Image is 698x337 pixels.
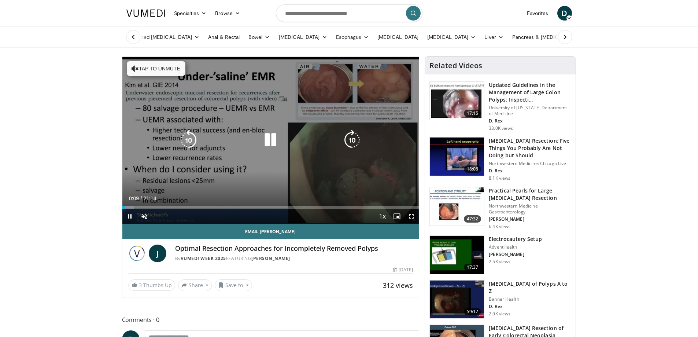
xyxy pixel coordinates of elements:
[508,30,594,44] a: Pancreas & [MEDICAL_DATA]
[430,82,484,120] img: dfcfcb0d-b871-4e1a-9f0c-9f64970f7dd8.150x105_q85_crop-smart_upscale.jpg
[429,81,571,131] a: 17:15 Updated Guidelines in the Management of Large Colon Polyps: Inspecti… University of [US_STA...
[489,203,571,215] p: Northwestern Medicine Gastroenterology
[423,30,480,44] a: [MEDICAL_DATA]
[429,187,571,230] a: 47:32 Practical Pearls for Large [MEDICAL_DATA] Resection Northwestern Medicine Gastroenterology ...
[126,10,165,17] img: VuMedi Logo
[128,245,146,262] img: Vumedi Week 2025
[129,195,139,201] span: 0:09
[489,244,542,250] p: AdventHealth
[522,6,553,21] a: Favorites
[175,255,413,262] div: By FEATURING
[373,30,423,44] a: [MEDICAL_DATA]
[251,255,290,261] a: [PERSON_NAME]
[464,215,481,223] span: 47:32
[122,315,420,325] span: Comments 0
[181,255,226,261] a: Vumedi Week 2025
[276,4,422,22] input: Search topics, interventions
[429,280,571,319] a: 59:17 [MEDICAL_DATA] of Polyps A to Z Banner Health D. Rex 2.0K views
[489,304,571,309] p: D. Rex
[404,209,419,224] button: Fullscreen
[375,209,389,224] button: Playback Rate
[429,137,571,181] a: 18:06 [MEDICAL_DATA] Resection: Five Things You Probably Are Not Doing but Should Northwestern Me...
[429,61,482,70] h4: Related Videos
[128,279,175,291] a: 3 Thumbs Up
[122,57,419,224] video-js: Video Player
[139,282,142,289] span: 3
[430,138,484,176] img: 264924ef-8041-41fd-95c4-78b943f1e5b5.150x105_q85_crop-smart_upscale.jpg
[464,110,481,117] span: 17:15
[489,235,542,243] h3: Electrocautery Setup
[489,259,510,265] p: 2.5K views
[332,30,373,44] a: Esophagus
[137,209,152,224] button: Unmute
[557,6,572,21] a: D
[489,216,571,222] p: [PERSON_NAME]
[489,252,542,257] p: [PERSON_NAME]
[480,30,507,44] a: Liver
[122,209,137,224] button: Pause
[143,195,156,201] span: 21:14
[489,280,571,295] h3: [MEDICAL_DATA] of Polyps A to Z
[489,296,571,302] p: Banner Health
[122,30,204,44] a: Advanced [MEDICAL_DATA]
[141,195,142,201] span: /
[430,236,484,274] img: fad971be-1e1b-4bee-8d31-3c0c22ccf592.150x105_q85_crop-smart_upscale.jpg
[489,187,571,202] h3: Practical Pearls for Large [MEDICAL_DATA] Resection
[464,165,481,173] span: 18:06
[489,105,571,117] p: University of [US_STATE] Department of Medicine
[274,30,332,44] a: [MEDICAL_DATA]
[122,224,419,239] a: Email [PERSON_NAME]
[383,281,413,290] span: 312 views
[489,137,571,159] h3: [MEDICAL_DATA] Resection: Five Things You Probably Are Not Doing but Should
[175,245,413,253] h4: Optimal Resection Approaches for Incompletely Removed Polyps
[204,30,244,44] a: Anal & Rectal
[489,125,513,131] p: 33.0K views
[430,187,484,226] img: 0daeedfc-011e-4156-8487-34fa55861f89.150x105_q85_crop-smart_upscale.jpg
[149,245,166,262] a: J
[464,308,481,315] span: 59:17
[464,264,481,271] span: 17:37
[489,161,571,166] p: Northwestern Medicine: Chicago Live
[489,311,510,317] p: 2.0K views
[122,206,419,209] div: Progress Bar
[215,279,252,291] button: Save to
[211,6,244,21] a: Browse
[489,175,510,181] p: 8.1K views
[430,281,484,319] img: bf168eeb-0ca8-416e-a810-04a26ed65824.150x105_q85_crop-smart_upscale.jpg
[178,279,212,291] button: Share
[127,61,185,76] button: Tap to unmute
[489,224,510,230] p: 6.4K views
[389,209,404,224] button: Enable picture-in-picture mode
[489,168,571,174] p: D. Rex
[393,267,413,273] div: [DATE]
[489,81,571,103] h3: Updated Guidelines in the Management of Large Colon Polyps: Inspecti…
[489,118,571,124] p: D. Rex
[429,235,571,274] a: 17:37 Electrocautery Setup AdventHealth [PERSON_NAME] 2.5K views
[170,6,211,21] a: Specialties
[244,30,274,44] a: Bowel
